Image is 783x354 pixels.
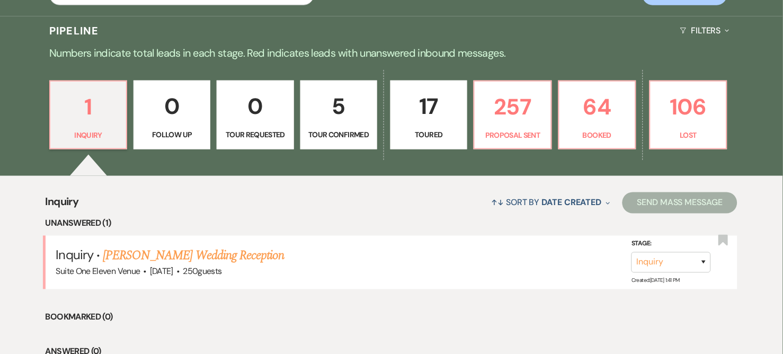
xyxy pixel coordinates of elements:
[492,197,504,208] span: ↑↓
[631,277,680,284] span: Created: [DATE] 1:41 PM
[307,129,370,140] p: Tour Confirmed
[56,266,140,277] span: Suite One Eleven Venue
[481,89,544,125] p: 257
[657,129,720,141] p: Lost
[676,16,734,45] button: Filters
[140,88,203,124] p: 0
[49,81,127,149] a: 1Inquiry
[487,189,615,217] button: Sort By Date Created
[46,217,738,231] li: Unanswered (1)
[542,197,602,208] span: Date Created
[57,89,120,125] p: 1
[566,129,629,141] p: Booked
[397,129,460,140] p: Toured
[56,247,93,263] span: Inquiry
[140,129,203,140] p: Follow Up
[150,266,173,277] span: [DATE]
[390,81,467,149] a: 17Toured
[474,81,551,149] a: 257Proposal Sent
[49,23,99,38] h3: Pipeline
[558,81,636,149] a: 64Booked
[10,45,773,61] p: Numbers indicate total leads in each stage. Red indicates leads with unanswered inbound messages.
[103,246,284,265] a: [PERSON_NAME] Wedding Reception
[649,81,727,149] a: 106Lost
[46,194,79,217] span: Inquiry
[566,89,629,125] p: 64
[183,266,221,277] span: 250 guests
[397,88,460,124] p: 17
[307,88,370,124] p: 5
[622,192,738,214] button: Send Mass Message
[481,129,544,141] p: Proposal Sent
[46,311,738,324] li: Bookmarked (0)
[300,81,377,149] a: 5Tour Confirmed
[657,89,720,125] p: 106
[134,81,210,149] a: 0Follow Up
[631,238,711,250] label: Stage:
[57,129,120,141] p: Inquiry
[217,81,293,149] a: 0Tour Requested
[224,129,287,140] p: Tour Requested
[224,88,287,124] p: 0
